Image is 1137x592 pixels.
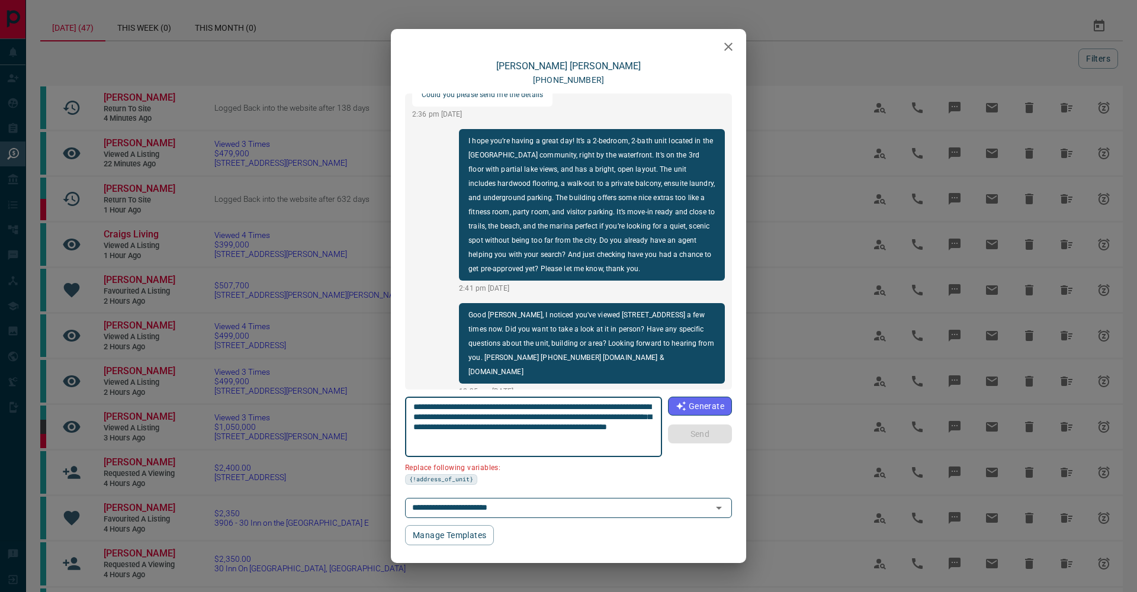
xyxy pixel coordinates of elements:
p: Could you please send me the details [422,88,543,102]
a: [PERSON_NAME] [PERSON_NAME] [496,60,641,72]
p: I hope you’re having a great day! It’s a 2-bedroom, 2-bath unit located in the [GEOGRAPHIC_DATA] ... [468,134,715,276]
p: Replace following variables: [405,459,654,474]
p: 2:36 pm [DATE] [412,109,553,120]
p: 2:41 pm [DATE] [459,283,725,294]
span: {!address_of_unit} [409,475,473,484]
p: 12:35 pm [DATE] [459,386,725,397]
button: Open [711,500,727,516]
p: [PHONE_NUMBER] [533,74,604,86]
button: Generate [668,397,732,416]
button: Manage Templates [405,525,494,545]
p: Good [PERSON_NAME], I noticed you've viewed [STREET_ADDRESS] a few times now. Did you want to tak... [468,308,715,379]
